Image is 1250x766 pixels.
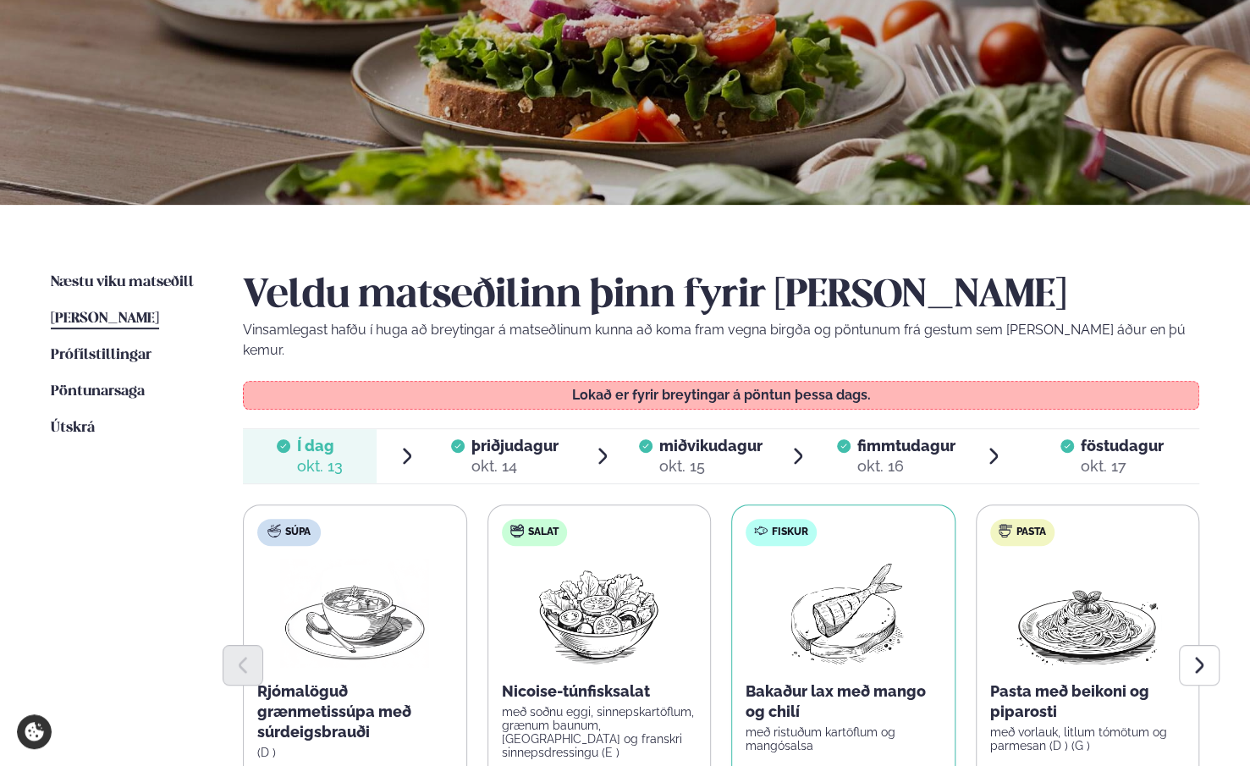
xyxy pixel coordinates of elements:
span: Súpa [285,526,311,539]
img: Salad.png [524,559,674,668]
span: Útskrá [51,421,95,435]
div: okt. 17 [1081,456,1164,477]
p: Bakaður lax með mango og chilí [746,681,941,722]
span: Í dag [297,436,343,456]
img: Soup.png [280,559,429,668]
a: Næstu viku matseðill [51,273,194,293]
img: salad.svg [510,524,524,537]
img: Fish.png [768,559,918,668]
a: Pöntunarsaga [51,382,145,402]
span: föstudagur [1081,437,1164,455]
p: með vorlauk, litlum tómötum og parmesan (D ) (G ) [990,725,1186,752]
a: Útskrá [51,418,95,438]
img: fish.svg [754,524,768,537]
span: Salat [528,526,559,539]
p: Vinsamlegast hafðu í huga að breytingar á matseðlinum kunna að koma fram vegna birgða og pöntunum... [243,320,1199,361]
p: með soðnu eggi, sinnepskartöflum, grænum baunum, [GEOGRAPHIC_DATA] og franskri sinnepsdressingu (E ) [502,705,697,759]
span: þriðjudagur [471,437,559,455]
a: Prófílstillingar [51,345,151,366]
img: soup.svg [267,524,281,537]
a: Cookie settings [17,714,52,749]
img: Spagetti.png [1013,559,1162,668]
span: Prófílstillingar [51,348,151,362]
p: (D ) [257,746,453,759]
div: okt. 16 [857,456,955,477]
span: Pöntunarsaga [51,384,145,399]
p: Pasta með beikoni og piparosti [990,681,1186,722]
span: [PERSON_NAME] [51,311,159,326]
span: miðvikudagur [659,437,763,455]
span: Næstu viku matseðill [51,275,194,289]
p: Rjómalöguð grænmetissúpa með súrdeigsbrauði [257,681,453,742]
span: fimmtudagur [857,437,955,455]
span: Pasta [1016,526,1046,539]
p: með ristuðum kartöflum og mangósalsa [746,725,941,752]
span: Fiskur [772,526,808,539]
button: Previous slide [223,645,263,686]
div: okt. 13 [297,456,343,477]
button: Next slide [1179,645,1220,686]
h2: Veldu matseðilinn þinn fyrir [PERSON_NAME] [243,273,1199,320]
img: pasta.svg [999,524,1012,537]
div: okt. 15 [659,456,763,477]
div: okt. 14 [471,456,559,477]
a: [PERSON_NAME] [51,309,159,329]
p: Lokað er fyrir breytingar á pöntun þessa dags. [261,389,1182,402]
p: Nicoise-túnfisksalat [502,681,697,702]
